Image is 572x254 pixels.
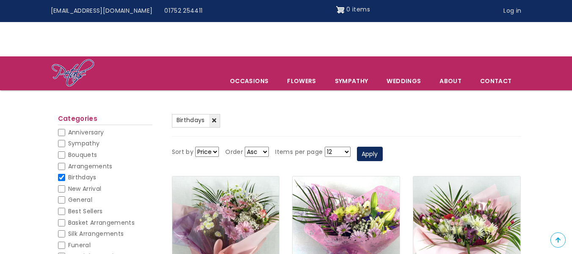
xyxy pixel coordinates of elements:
[221,72,277,90] span: Occasions
[275,147,323,157] label: Items per page
[68,218,135,227] span: Basket Arrangements
[45,3,159,19] a: [EMAIL_ADDRESS][DOMAIN_NAME]
[68,151,97,159] span: Bouquets
[497,3,527,19] a: Log in
[326,72,377,90] a: Sympathy
[68,162,113,170] span: Arrangements
[58,115,152,125] h2: Categories
[68,229,124,238] span: Silk Arrangements
[68,139,100,148] span: Sympathy
[278,72,325,90] a: Flowers
[51,59,95,88] img: Home
[68,184,102,193] span: New Arrival
[431,72,470,90] a: About
[68,195,92,204] span: General
[177,116,205,124] span: Birthdays
[357,147,383,161] button: Apply
[225,147,243,157] label: Order
[471,72,520,90] a: Contact
[346,5,370,14] span: 0 items
[336,3,370,17] a: Shopping cart 0 items
[378,72,430,90] span: Weddings
[68,173,97,181] span: Birthdays
[68,128,104,137] span: Anniversary
[158,3,208,19] a: 01752 254411
[172,147,193,157] label: Sort by
[336,3,345,17] img: Shopping cart
[172,114,220,128] a: Birthdays
[68,207,103,215] span: Best Sellers
[68,241,91,249] span: Funeral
